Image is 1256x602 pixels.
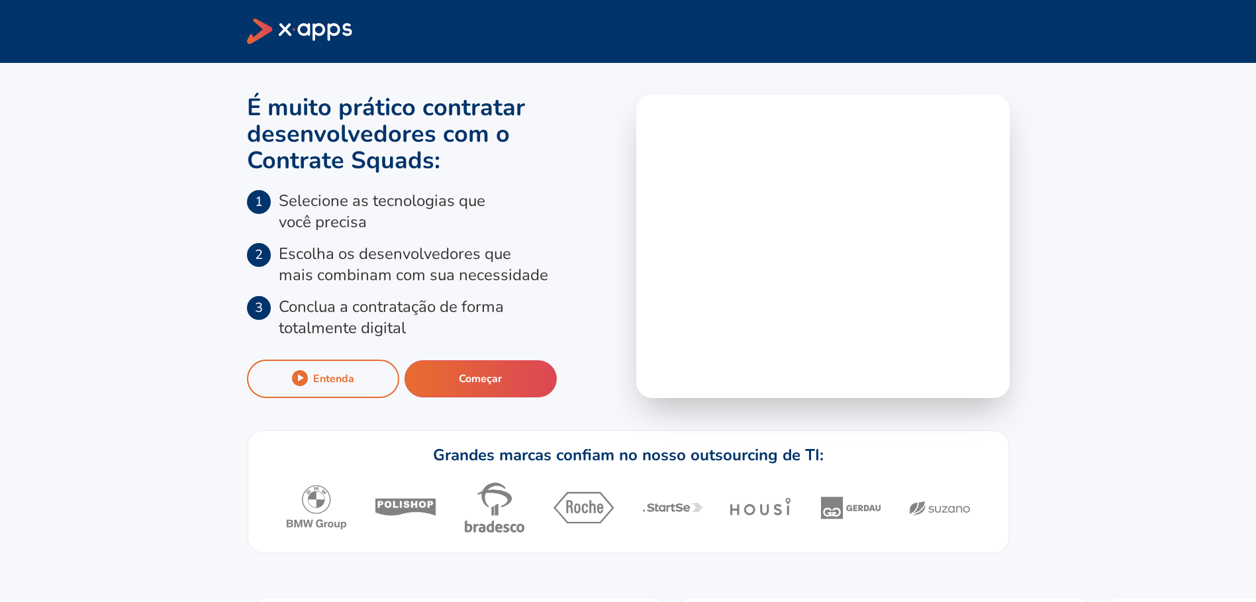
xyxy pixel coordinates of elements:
[247,360,399,398] button: Entenda
[247,296,271,320] span: 3
[247,190,271,214] span: 1
[247,95,620,174] h1: É muito prático contratar desenvolvedores com o :
[247,243,271,267] span: 2
[279,190,485,232] p: Selecione as tecnologias que você precisa
[279,243,548,285] p: Escolha os desenvolvedores que mais combinam com sua necessidade
[279,296,504,338] p: Conclua a contratação de forma totalmente digital
[433,444,824,466] h1: Grandes marcas confiam no nosso outsourcing de TI:
[313,372,354,386] div: Entenda
[247,144,434,177] span: Contrate Squads
[405,360,557,397] button: Começar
